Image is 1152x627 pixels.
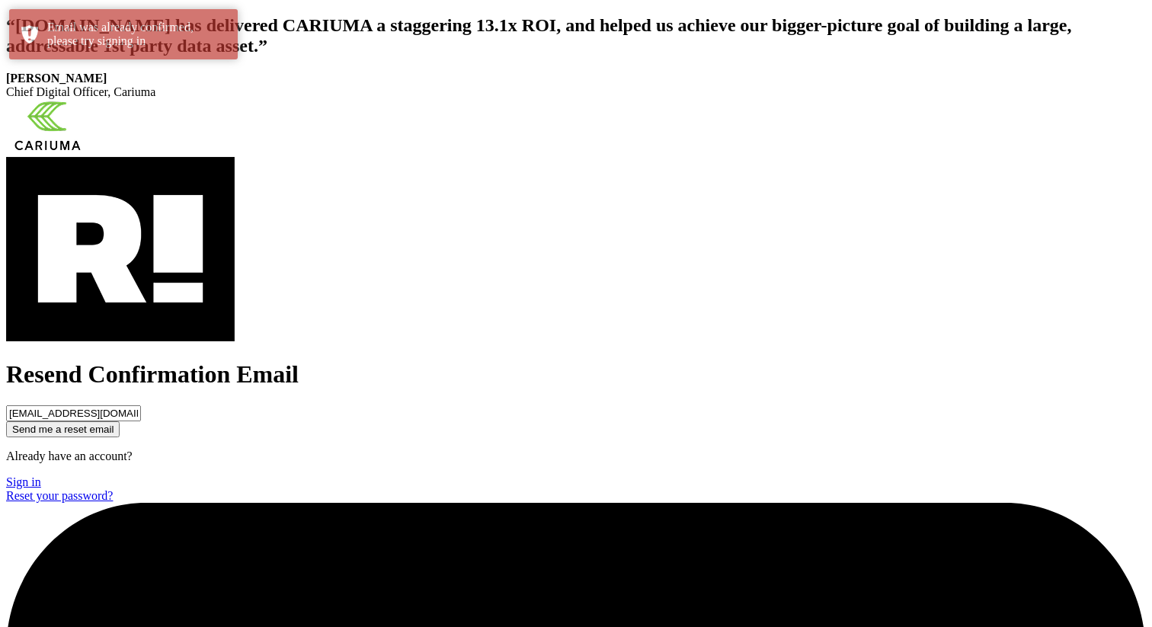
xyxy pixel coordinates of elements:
[47,21,226,48] div: Email was already confirmed, please try signing in
[6,475,41,488] a: Sign in
[6,421,120,437] button: Send me a reset email
[6,85,155,98] span: Chief Digital Officer, Cariuma
[6,72,107,85] strong: [PERSON_NAME]
[6,157,235,341] img: Retention.com
[6,360,1146,389] h1: Resend Confirmation Email
[6,449,1146,463] p: Already have an account?
[6,99,89,154] img: Cariuma
[6,15,1146,56] h2: “[DOMAIN_NAME] has delivered CARIUMA a staggering 13.1x ROI, and helped us achieve our bigger-pic...
[6,489,113,502] a: Reset your password?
